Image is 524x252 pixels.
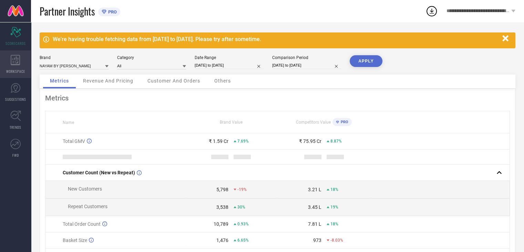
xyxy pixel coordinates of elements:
span: WORKSPACE [6,69,25,74]
span: Others [214,78,231,84]
div: 5,798 [216,187,228,192]
span: Revenue And Pricing [83,78,133,84]
div: Category [117,55,186,60]
div: 10,789 [214,221,228,227]
span: Metrics [50,78,69,84]
span: Total Order Count [63,221,101,227]
span: 8.87% [330,139,342,144]
span: Brand Value [220,120,243,125]
div: 3.21 L [308,187,321,192]
div: 7.81 L [308,221,321,227]
div: ₹ 1.59 Cr [209,138,228,144]
button: APPLY [350,55,382,67]
span: Repeat Customers [68,204,107,209]
span: PRO [106,9,117,14]
span: Customer Count (New vs Repeat) [63,170,135,175]
span: 30% [237,205,245,210]
span: 18% [330,187,338,192]
div: Metrics [45,94,510,102]
span: -8.03% [330,238,343,243]
span: PRO [339,120,348,124]
div: Open download list [425,5,438,17]
span: 7.69% [237,139,249,144]
div: 3.45 L [308,204,321,210]
span: Name [63,120,74,125]
span: SUGGESTIONS [5,97,26,102]
span: 19% [330,205,338,210]
input: Select date range [195,62,264,69]
span: 0.93% [237,222,249,226]
div: Comparison Period [272,55,341,60]
span: 6.65% [237,238,249,243]
div: We're having trouble fetching data from [DATE] to [DATE]. Please try after sometime. [53,36,499,42]
div: 1,476 [216,238,228,243]
span: TRENDS [10,125,21,130]
input: Select comparison period [272,62,341,69]
span: 18% [330,222,338,226]
span: Basket Size [63,238,87,243]
span: Partner Insights [40,4,95,18]
div: 3,538 [216,204,228,210]
div: Brand [40,55,109,60]
div: 973 [313,238,321,243]
span: SCORECARDS [6,41,26,46]
span: Competitors Value [296,120,331,125]
span: FWD [12,153,19,158]
div: ₹ 75.95 Cr [299,138,321,144]
span: -19% [237,187,247,192]
span: New Customers [68,186,102,192]
span: Total GMV [63,138,85,144]
span: Customer And Orders [147,78,200,84]
div: Date Range [195,55,264,60]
